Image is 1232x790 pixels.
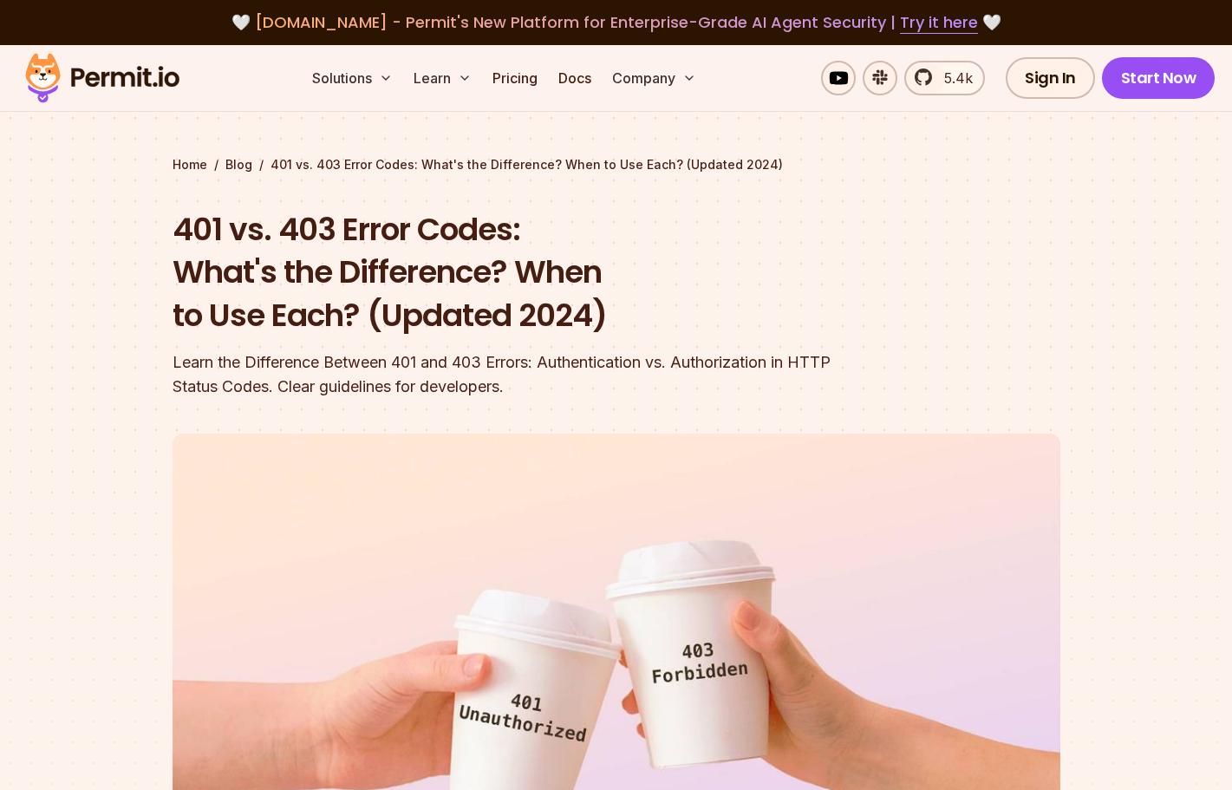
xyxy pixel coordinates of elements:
[900,11,978,34] a: Try it here
[486,61,544,95] a: Pricing
[407,61,479,95] button: Learn
[173,156,1060,173] div: / /
[1102,57,1216,99] a: Start Now
[42,10,1190,35] div: 🤍 🤍
[305,61,400,95] button: Solutions
[173,156,207,173] a: Home
[1006,57,1095,99] a: Sign In
[173,208,838,337] h1: 401 vs. 403 Error Codes: What's the Difference? When to Use Each? (Updated 2024)
[173,350,838,399] div: Learn the Difference Between 401 and 403 Errors: Authentication vs. Authorization in HTTP Status ...
[551,61,598,95] a: Docs
[255,11,978,33] span: [DOMAIN_NAME] - Permit's New Platform for Enterprise-Grade AI Agent Security |
[225,156,252,173] a: Blog
[605,61,703,95] button: Company
[17,49,187,108] img: Permit logo
[934,68,973,88] span: 5.4k
[904,61,985,95] a: 5.4k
